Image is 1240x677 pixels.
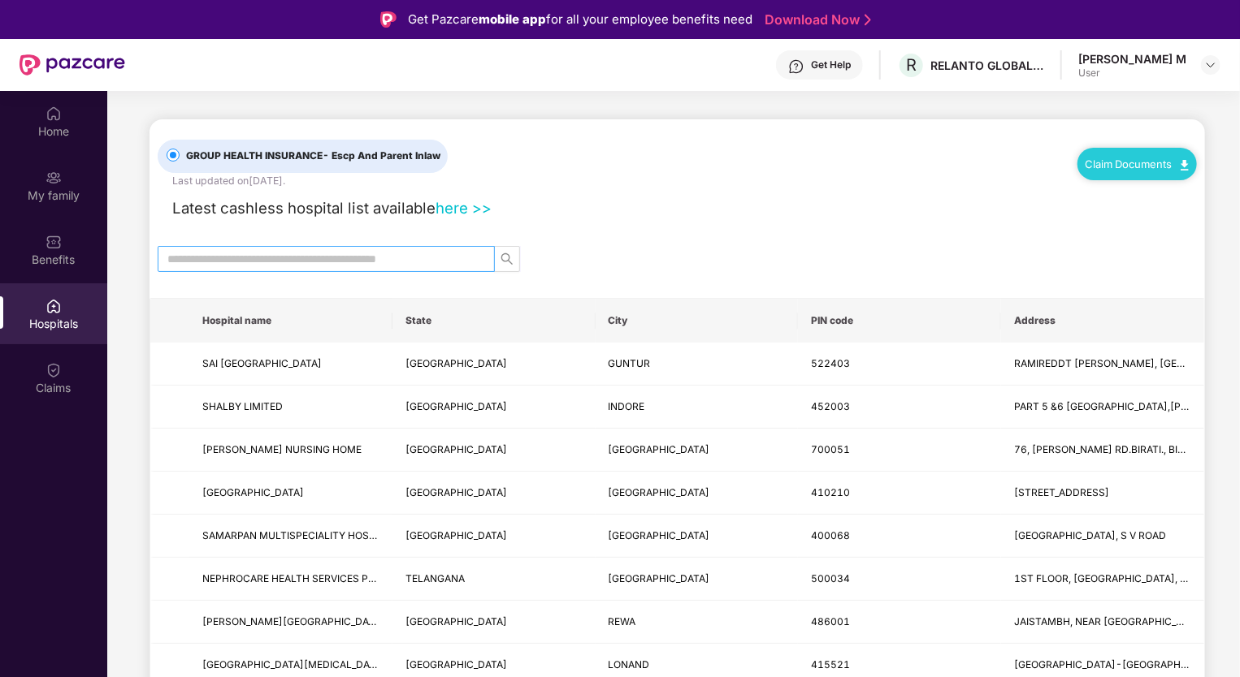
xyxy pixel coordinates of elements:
a: Claim Documents [1086,157,1189,170]
div: [PERSON_NAME] M [1078,51,1186,67]
span: [GEOGRAPHIC_DATA][MEDICAL_DATA] [202,658,385,671]
span: [GEOGRAPHIC_DATA] [609,529,710,541]
td: SAMARPAN MULTISPECIALITY HOSPITAL [189,515,392,558]
div: Get Pazcare for all your employee benefits need [408,10,752,29]
div: RELANTO GLOBAL PRIVATE LIMITED [930,58,1044,73]
img: svg+xml;base64,PHN2ZyBpZD0iSG9tZSIgeG1sbnM9Imh0dHA6Ly93d3cudzMub3JnLzIwMDAvc3ZnIiB3aWR0aD0iMjAiIG... [46,106,62,122]
th: Hospital name [189,299,392,343]
span: - Escp And Parent Inlaw [323,149,440,162]
span: TELANGANA [405,572,465,584]
div: Last updated on [DATE] . [172,173,285,188]
td: MAHARASHTRA [392,472,596,515]
th: State [392,299,596,343]
span: [GEOGRAPHIC_DATA] [609,572,710,584]
td: 76, MADHUSUDAN BANERJEE RD.BIRATI., BIRATI [1001,429,1204,472]
span: GROUP HEALTH INSURANCE [180,149,447,164]
td: TELANGANA [392,558,596,601]
span: Hospital name [202,314,379,327]
td: JAISTAMBH, NEAR OLD BUS STAND, REWA,JAISTAMBH CHOUK, OLD BUS STAND [1001,601,1204,644]
span: [PERSON_NAME][GEOGRAPHIC_DATA] [202,615,384,627]
span: 500034 [811,572,850,584]
td: RAMIREDDT THOTA, BESIDE SINGH HOSPITAL, NEAR MANI PURAM BRIDGE [1001,343,1204,386]
th: City [596,299,799,343]
td: ANDHRA PRADESH [392,343,596,386]
th: PIN code [798,299,1001,343]
span: 486001 [811,615,850,627]
th: Address [1001,299,1204,343]
td: MADHYA PRADESH [392,601,596,644]
td: INDORE [596,386,799,429]
td: PART 5 &6 RACE COURSE ROAD,R.S.BHANDARI MARG,NEAR JANJEERWALA SQUARE [1001,386,1204,429]
span: [GEOGRAPHIC_DATA] [405,615,507,627]
span: [GEOGRAPHIC_DATA] [405,486,507,498]
td: SHALBY LIMITED [189,386,392,429]
span: 410210 [811,486,850,498]
span: 400068 [811,529,850,541]
img: svg+xml;base64,PHN2ZyB4bWxucz0iaHR0cDovL3d3dy53My5vcmcvMjAwMC9zdmciIHdpZHRoPSIxMC40IiBoZWlnaHQ9Ij... [1181,160,1189,170]
img: svg+xml;base64,PHN2ZyBpZD0iSG9zcGl0YWxzIiB4bWxucz0iaHR0cDovL3d3dy53My5vcmcvMjAwMC9zdmciIHdpZHRoPS... [46,298,62,314]
span: [GEOGRAPHIC_DATA] [405,443,507,455]
span: INDORE [609,400,645,412]
span: [GEOGRAPHIC_DATA] [609,486,710,498]
span: NEPHROCARE HEALTH SERVICES PVT LTD [202,572,402,584]
span: 452003 [811,400,850,412]
img: svg+xml;base64,PHN2ZyBpZD0iSGVscC0zMngzMiIgeG1sbnM9Imh0dHA6Ly93d3cudzMub3JnLzIwMDAvc3ZnIiB3aWR0aD... [788,58,804,75]
td: MUMBAI [596,515,799,558]
td: MUMBAI [596,472,799,515]
span: [GEOGRAPHIC_DATA], S V ROAD [1014,529,1166,541]
span: Latest cashless hospital list available [172,199,436,217]
span: [GEOGRAPHIC_DATA] [405,400,507,412]
span: 700051 [811,443,850,455]
span: search [495,252,519,265]
span: [PERSON_NAME] NURSING HOME [202,443,362,455]
img: New Pazcare Logo [20,54,125,75]
td: MAHARASHTRA [392,515,596,558]
span: Address [1014,314,1191,327]
span: LONAND [609,658,650,671]
a: here >> [436,199,492,217]
span: 522403 [811,357,850,369]
td: VINDHYA HOSPITAL AND RESEARCH CENTRE [189,601,392,644]
span: SAMARPAN MULTISPECIALITY HOSPITAL [202,529,396,541]
span: GUNTUR [609,357,651,369]
td: BINDU BASINI NURSING HOME [189,429,392,472]
button: search [494,246,520,272]
div: User [1078,67,1186,80]
span: R [906,55,917,75]
img: svg+xml;base64,PHN2ZyBpZD0iRHJvcGRvd24tMzJ4MzIiIHhtbG5zPSJodHRwOi8vd3d3LnczLm9yZy8yMDAwL3N2ZyIgd2... [1204,58,1217,71]
span: [GEOGRAPHIC_DATA] [609,443,710,455]
img: svg+xml;base64,PHN2ZyBpZD0iQmVuZWZpdHMiIHhtbG5zPSJodHRwOi8vd3d3LnczLm9yZy8yMDAwL3N2ZyIgd2lkdGg9Ij... [46,234,62,250]
td: MADHYA PRADESH [392,386,596,429]
div: Get Help [811,58,851,71]
span: 76, [PERSON_NAME] RD.BIRATI., BIRATI [1014,443,1199,455]
span: 415521 [811,658,850,671]
td: HYDERABAD [596,558,799,601]
td: 1ST FLOOR, WEST WING, PUNNAIAH PLAZA, ABOVE SBI, ROAD NUMBER 2, BANJARA HILLS, NEAR JUBILEE HILLS... [1001,558,1204,601]
strong: mobile app [479,11,546,27]
td: GUNTUR [596,343,799,386]
span: REWA [609,615,636,627]
span: [GEOGRAPHIC_DATA] [202,486,304,498]
span: [GEOGRAPHIC_DATA] [405,357,507,369]
span: [GEOGRAPHIC_DATA] [405,658,507,671]
td: WEST BENGAL [392,429,596,472]
span: SHALBY LIMITED [202,400,283,412]
td: REWA [596,601,799,644]
a: Download Now [765,11,866,28]
td: SUNLITE CORNER BUILDING, S V ROAD [1001,515,1204,558]
img: svg+xml;base64,PHN2ZyBpZD0iQ2xhaW0iIHhtbG5zPSJodHRwOi8vd3d3LnczLm9yZy8yMDAwL3N2ZyIgd2lkdGg9IjIwIi... [46,362,62,378]
img: Stroke [865,11,871,28]
td: SAI CHANDAN EYE HOSPITAL [189,343,392,386]
td: KOLKATA [596,429,799,472]
span: [GEOGRAPHIC_DATA] [405,529,507,541]
span: SAI [GEOGRAPHIC_DATA] [202,357,322,369]
img: Logo [380,11,397,28]
span: [STREET_ADDRESS] [1014,486,1109,498]
td: MOTHERHOOD HOSPITAL [189,472,392,515]
td: FOUNTAIN SQUARE,PLOT NO-5,SECTOR-7,KHARGHAR SECTOR-7,NAVI MUMBAI-410210 [1001,472,1204,515]
img: svg+xml;base64,PHN2ZyB3aWR0aD0iMjAiIGhlaWdodD0iMjAiIHZpZXdCb3g9IjAgMCAyMCAyMCIgZmlsbD0ibm9uZSIgeG... [46,170,62,186]
td: NEPHROCARE HEALTH SERVICES PVT LTD [189,558,392,601]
